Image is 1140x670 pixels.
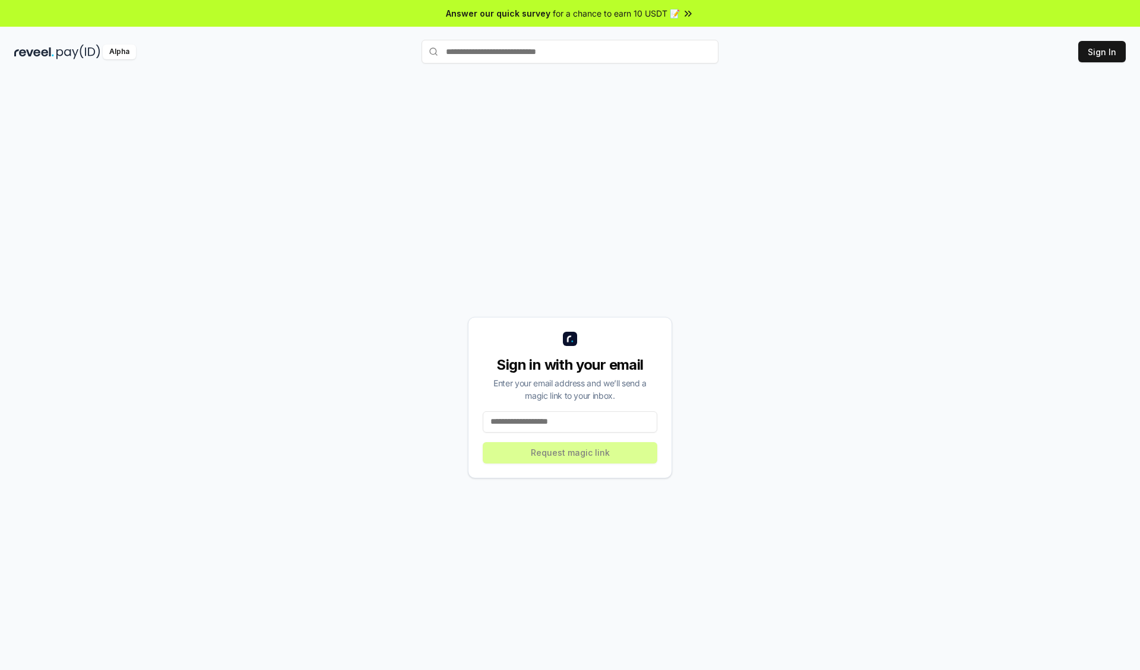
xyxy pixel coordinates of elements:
img: logo_small [563,332,577,346]
div: Alpha [103,45,136,59]
button: Sign In [1078,41,1126,62]
div: Enter your email address and we’ll send a magic link to your inbox. [483,377,657,402]
img: reveel_dark [14,45,54,59]
span: Answer our quick survey [446,7,550,20]
div: Sign in with your email [483,355,657,374]
span: for a chance to earn 10 USDT 📝 [553,7,680,20]
img: pay_id [56,45,100,59]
